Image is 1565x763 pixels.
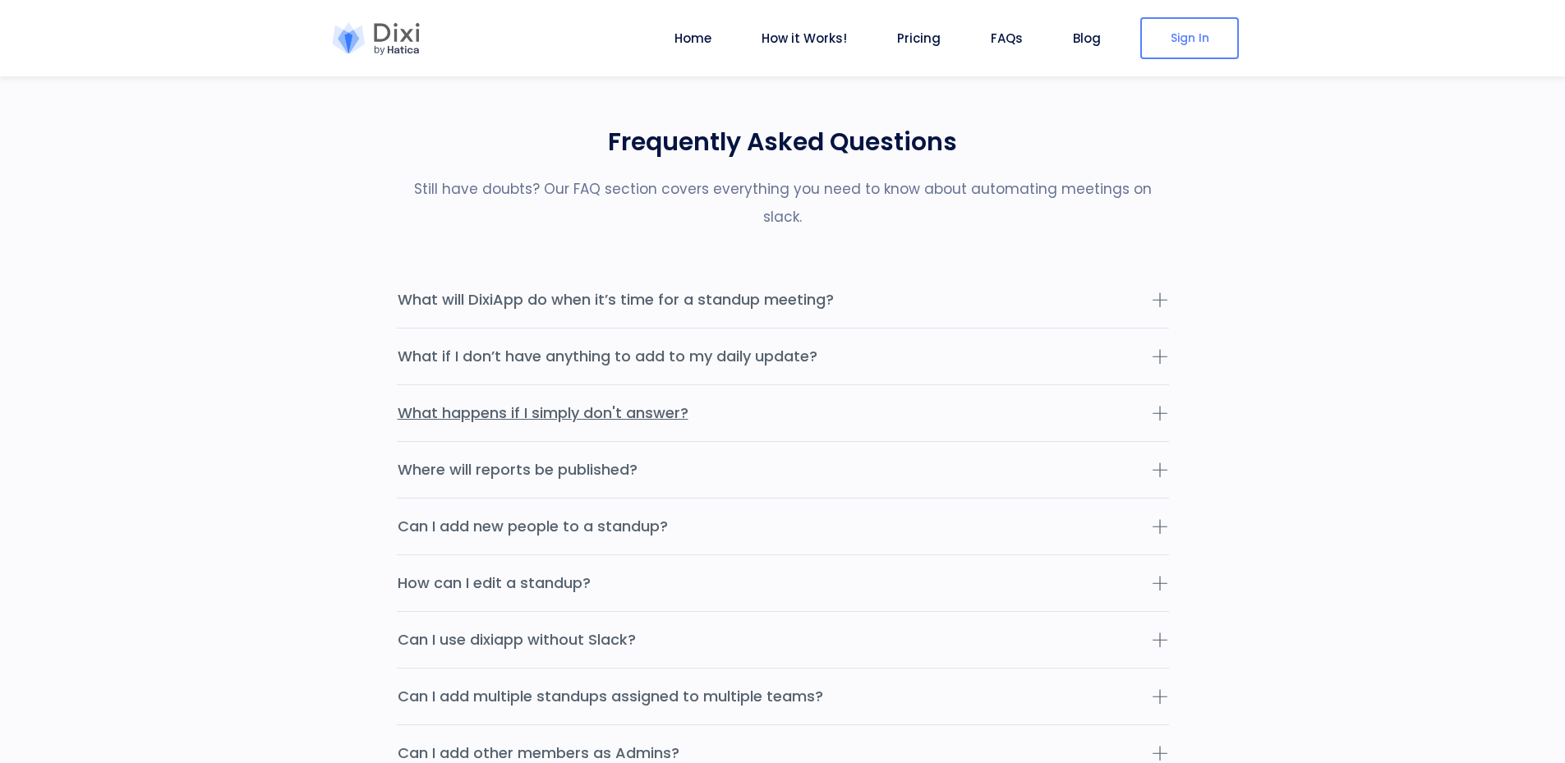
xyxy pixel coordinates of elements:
[668,29,718,48] a: Home
[397,499,1169,554] button: Can I add new people to a standup?
[397,122,1169,163] h2: Frequently Asked Questions
[397,555,1169,611] button: How can I edit a standup?
[755,29,854,48] a: How it Works!
[397,329,1169,384] button: What if I don’t have anything to add to my daily update?
[397,669,1169,724] button: Can I add multiple standups assigned to multiple teams?
[397,175,1169,231] p: Still have doubts? Our FAQ section covers everything you need to know about automating meetings o...
[1066,29,1107,48] a: Blog
[984,29,1029,48] a: FAQs
[1140,17,1239,59] a: Sign In
[397,442,1169,498] button: Where will reports be published?
[397,385,1169,441] button: What happens if I simply don't answer?
[397,612,1169,668] button: Can I use dixiapp without Slack?
[397,272,1169,328] button: What will DixiApp do when it’s time for a standup meeting?
[891,29,947,48] a: Pricing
